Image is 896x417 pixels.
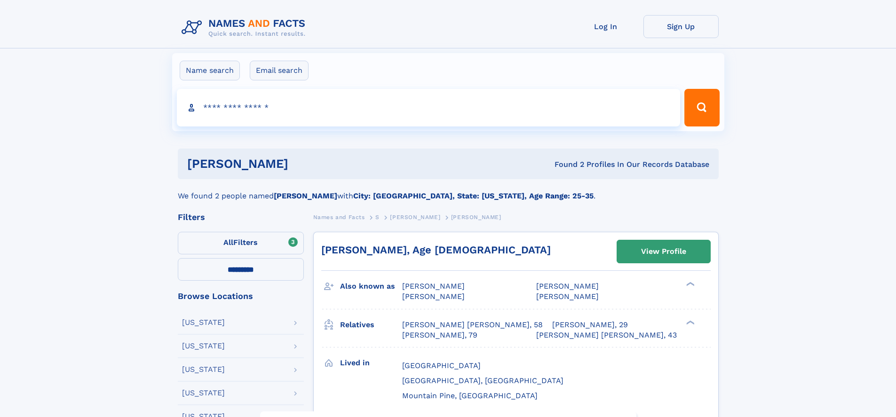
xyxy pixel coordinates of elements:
[340,355,402,371] h3: Lived in
[536,330,677,340] a: [PERSON_NAME] [PERSON_NAME], 43
[402,361,481,370] span: [GEOGRAPHIC_DATA]
[353,191,594,200] b: City: [GEOGRAPHIC_DATA], State: [US_STATE], Age Range: 25-35
[684,281,695,287] div: ❯
[402,282,465,291] span: [PERSON_NAME]
[375,214,380,220] span: S
[340,278,402,294] h3: Also known as
[321,244,551,256] a: [PERSON_NAME], Age [DEMOGRAPHIC_DATA]
[182,366,225,373] div: [US_STATE]
[552,320,628,330] a: [PERSON_NAME], 29
[223,238,233,247] span: All
[684,89,719,126] button: Search Button
[177,89,681,126] input: search input
[178,292,304,300] div: Browse Locations
[402,320,543,330] a: [PERSON_NAME] [PERSON_NAME], 58
[617,240,710,263] a: View Profile
[340,317,402,333] h3: Relatives
[402,330,477,340] a: [PERSON_NAME], 79
[390,214,440,220] span: [PERSON_NAME]
[402,391,538,400] span: Mountain Pine, [GEOGRAPHIC_DATA]
[684,319,695,325] div: ❯
[375,211,380,223] a: S
[274,191,337,200] b: [PERSON_NAME]
[178,179,719,202] div: We found 2 people named with .
[451,214,501,220] span: [PERSON_NAME]
[390,211,440,223] a: [PERSON_NAME]
[250,61,309,80] label: Email search
[182,342,225,350] div: [US_STATE]
[178,232,304,254] label: Filters
[421,159,709,170] div: Found 2 Profiles In Our Records Database
[187,158,421,170] h1: [PERSON_NAME]
[568,15,643,38] a: Log In
[536,282,599,291] span: [PERSON_NAME]
[536,292,599,301] span: [PERSON_NAME]
[402,292,465,301] span: [PERSON_NAME]
[182,389,225,397] div: [US_STATE]
[178,213,304,221] div: Filters
[402,376,563,385] span: [GEOGRAPHIC_DATA], [GEOGRAPHIC_DATA]
[180,61,240,80] label: Name search
[313,211,365,223] a: Names and Facts
[182,319,225,326] div: [US_STATE]
[643,15,719,38] a: Sign Up
[641,241,686,262] div: View Profile
[178,15,313,40] img: Logo Names and Facts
